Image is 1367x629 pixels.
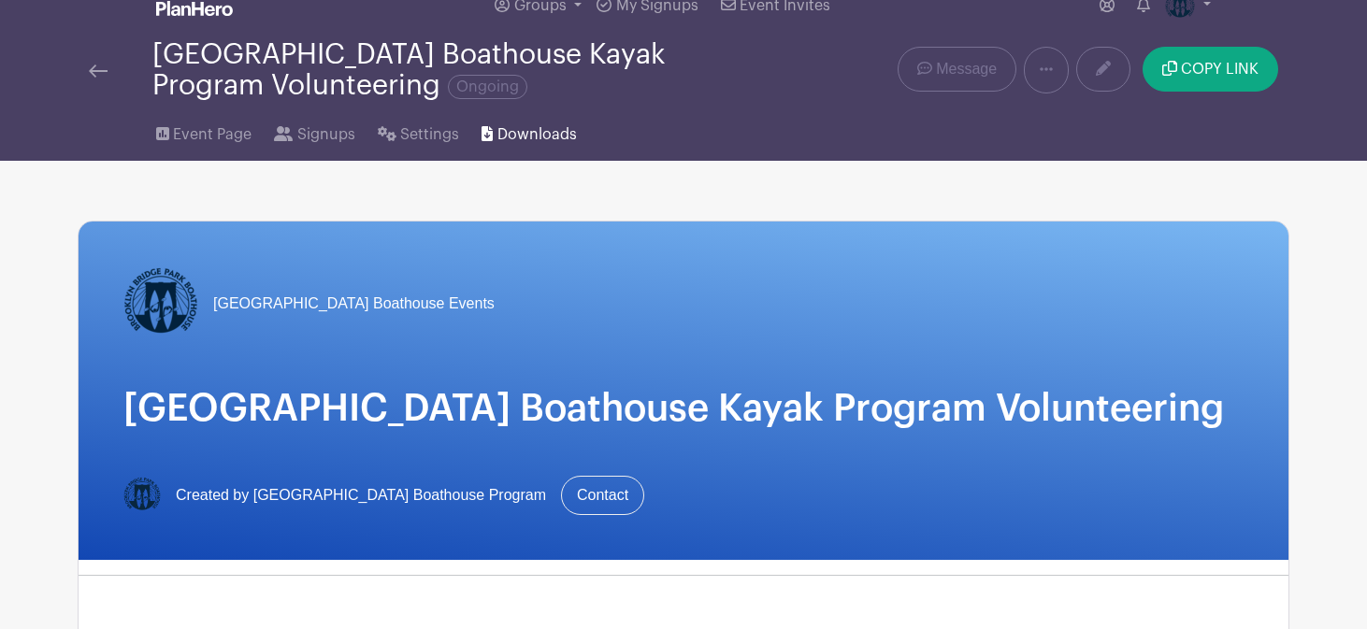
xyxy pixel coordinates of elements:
a: Message [898,47,1016,92]
a: Settings [378,101,459,161]
img: back-arrow-29a5d9b10d5bd6ae65dc969a981735edf675c4d7a1fe02e03b50dbd4ba3cdb55.svg [89,64,108,78]
img: Logo-Title.png [123,266,198,341]
span: Created by [GEOGRAPHIC_DATA] Boathouse Program [176,484,546,507]
a: Event Page [156,101,252,161]
button: COPY LINK [1143,47,1278,92]
span: Message [936,58,997,80]
img: Logo-Title.png [123,477,161,514]
span: Settings [400,123,459,146]
a: Contact [561,476,644,515]
h1: [GEOGRAPHIC_DATA] Boathouse Kayak Program Volunteering [123,386,1244,431]
span: COPY LINK [1181,62,1259,77]
a: Signups [274,101,354,161]
img: logo_white-6c42ec7e38ccf1d336a20a19083b03d10ae64f83f12c07503d8b9e83406b4c7d.svg [156,1,233,16]
span: Ongoing [448,75,527,99]
span: Event Page [173,123,252,146]
span: Signups [297,123,355,146]
span: Downloads [497,123,577,146]
span: [GEOGRAPHIC_DATA] Boathouse Events [213,293,495,315]
a: Downloads [482,101,576,161]
div: [GEOGRAPHIC_DATA] Boathouse Kayak Program Volunteering [152,39,758,101]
